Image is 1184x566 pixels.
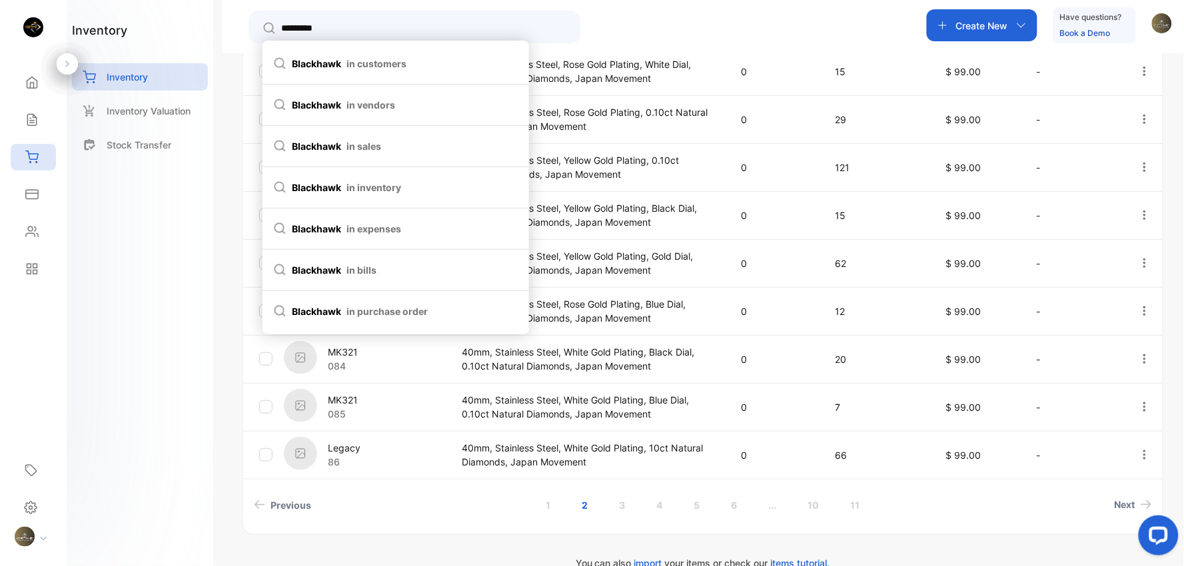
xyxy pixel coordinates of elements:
p: 29 [835,113,918,127]
a: Page 6 [715,493,753,517]
span: $ 99.00 [946,162,981,173]
img: item [284,437,317,470]
p: 15 [835,208,918,222]
p: Create New [956,19,1008,33]
p: 40mm, Stainless Steel, Rose Gold Plating, 0.10ct Natural Diamonds, Japan Movement [462,105,714,133]
p: 40mm, Stainless Steel, White Gold Plating, 10ct Natural Diamonds, Japan Movement [462,441,714,469]
p: 0 [741,160,808,174]
p: Stock Transfer [107,138,171,152]
a: Page 10 [792,493,835,517]
a: Page 5 [678,493,716,517]
p: Have questions? [1060,11,1122,24]
img: profile [15,527,35,547]
p: 40mm, Stainless Steel, White Gold Plating, Blue Dial, 0.10ct Natural Diamonds, Japan Movement [462,393,714,421]
a: Page 2 is your current page [566,493,604,517]
p: - [1037,256,1111,270]
span: $ 99.00 [946,258,981,269]
a: Page 4 [640,493,678,517]
span: $ 99.00 [946,66,981,77]
p: 40mm, Stainless Steel, Yellow Gold Plating, Black Dial, 0.10ct Natural Diamonds, Japan Movement [462,201,714,229]
p: 40mm, Stainless Steel, Yellow Gold Plating, Gold Dial, 0.10ct Natural Diamonds, Japan Movement [462,249,714,277]
button: avatar [1152,9,1172,41]
span: in inventory [346,180,401,194]
span: Next [1115,498,1135,512]
a: Page 1 [530,493,566,517]
p: 085 [328,407,358,421]
p: 0 [741,208,808,222]
p: 40mm, Stainless Steel, White Gold Plating, Black Dial, 0.10ct Natural Diamonds, Japan Movement [462,345,714,373]
p: MK321 [328,345,358,359]
a: Next page [1109,493,1157,517]
span: in vendors [346,98,395,112]
img: avatar [1152,13,1172,33]
button: Create New [927,9,1037,41]
p: - [1037,208,1111,222]
p: - [1037,113,1111,127]
span: $ 99.00 [946,402,981,413]
p: 0 [741,113,808,127]
p: 20 [835,352,918,366]
span: $ 99.00 [946,354,981,365]
span: Blackhawk [273,180,518,194]
a: Page 11 [834,493,876,517]
p: 0 [741,448,808,462]
ul: Pagination [243,493,1163,517]
p: 0 [741,65,808,79]
p: 084 [328,359,358,373]
a: Jump forward [752,493,792,517]
span: in purchase order [346,304,428,318]
p: - [1037,448,1111,462]
p: 66 [835,448,918,462]
p: - [1037,160,1111,174]
p: 62 [835,256,918,270]
p: 42mm, Stainless Steel, Rose Gold Plating, White Dial, 0.10ct Natural Diamonds, Japan Movement [462,57,714,85]
span: $ 99.00 [946,306,981,317]
a: Previous page [249,493,316,517]
span: in customers [346,57,406,71]
p: 0 [741,256,808,270]
p: - [1037,65,1111,79]
p: - [1037,304,1111,318]
p: 86 [328,455,360,469]
img: item [284,341,317,374]
span: $ 99.00 [946,449,981,461]
span: Blackhawk [273,304,518,318]
span: $ 99.00 [946,210,981,221]
a: Inventory Valuation [72,97,208,125]
p: 121 [835,160,918,174]
span: in sales [346,139,381,153]
p: - [1037,400,1111,414]
p: Inventory [107,70,148,84]
a: Inventory [72,63,208,91]
span: $ 99.00 [946,114,981,125]
p: Legacy [328,441,360,455]
p: 12 [835,304,918,318]
a: Stock Transfer [72,131,208,158]
p: - [1037,352,1111,366]
p: Inventory Valuation [107,104,191,118]
img: item [284,389,317,422]
span: in bills [346,263,376,277]
span: Blackhawk [273,57,518,71]
a: Page 3 [603,493,641,517]
p: 0 [741,400,808,414]
p: 7 [835,400,918,414]
p: 15 [835,65,918,79]
iframe: LiveChat chat widget [1128,510,1184,566]
p: MK321 [328,393,358,407]
p: 0 [741,352,808,366]
span: Blackhawk [273,222,518,236]
a: Book a Demo [1060,28,1111,38]
p: 40mm, Stainless Steel, Rose Gold Plating, Blue Dial, 0.10ct Natural Diamonds, Japan Movement [462,297,714,325]
img: logo [23,17,43,37]
span: Blackhawk [273,98,518,112]
h1: inventory [72,21,127,39]
span: Previous [271,498,311,512]
span: Blackhawk [273,263,518,277]
span: in expenses [346,222,401,236]
p: 40mm, Stainless Steel, Yellow Gold Plating, 0.10ct Natural Diamonds, Japan Movement [462,153,714,181]
p: 0 [741,304,808,318]
span: Blackhawk [273,139,518,153]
